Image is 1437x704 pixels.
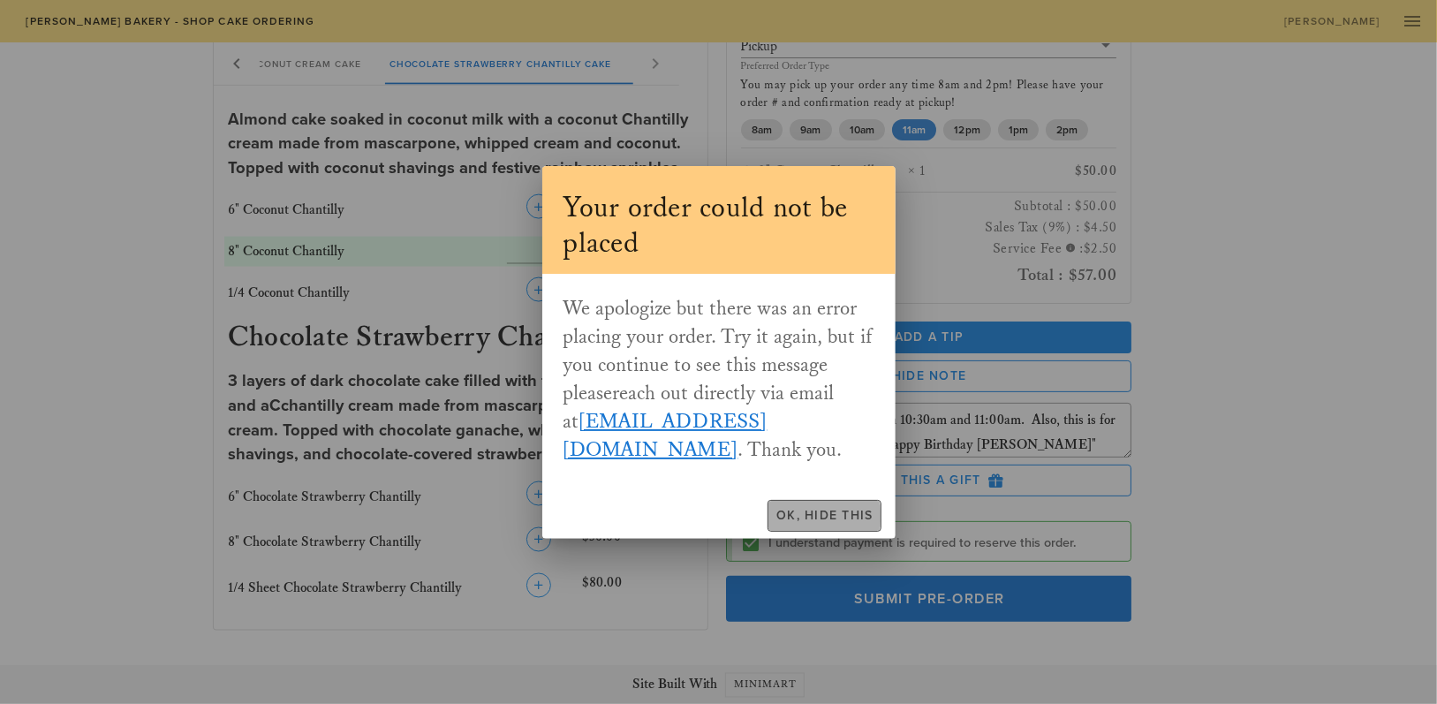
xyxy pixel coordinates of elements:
[775,508,874,523] span: Ok, Hide This
[768,500,881,532] button: Ok, Hide This
[563,295,874,465] h3: We apologize but there was an error placing your order. Try it again, but if you continue to see ...
[563,381,835,463] span: reach out directly via email at
[563,191,874,261] h2: Your order could not be placed
[563,409,768,463] a: [EMAIL_ADDRESS][DOMAIN_NAME]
